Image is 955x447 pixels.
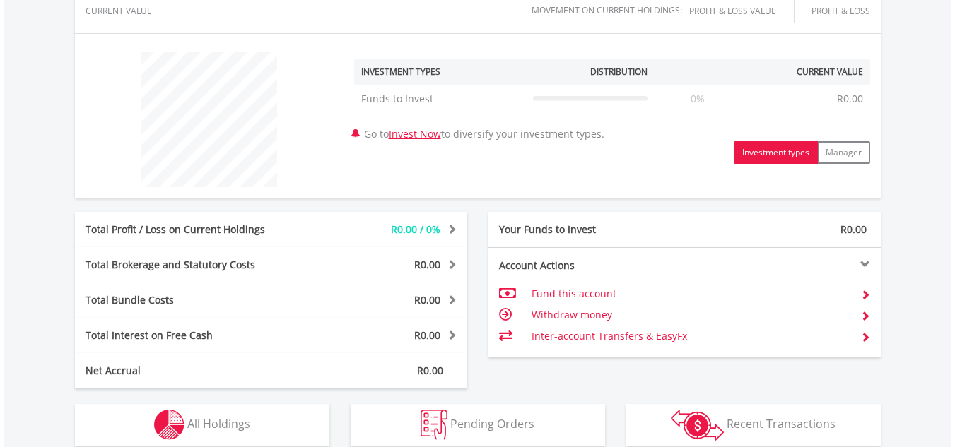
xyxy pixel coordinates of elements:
div: Go to to diversify your investment types. [344,44,881,164]
div: Total Brokerage and Statutory Costs [75,258,304,272]
a: Invest Now [389,127,441,141]
span: R0.00 [414,328,440,342]
div: Account Actions [488,258,685,273]
span: All Holdings [187,416,250,431]
td: Inter-account Transfers & EasyFx [532,326,849,347]
div: Distribution [590,66,648,78]
div: Profit & Loss Value [689,6,794,16]
div: Your Funds to Invest [488,222,685,237]
div: Total Profit / Loss on Current Holdings [75,222,304,237]
span: R0.00 [417,364,443,377]
td: R0.00 [830,85,870,113]
span: R0.00 [414,258,440,271]
button: All Holdings [75,404,329,446]
button: Pending Orders [351,404,605,446]
div: CURRENT VALUE [86,6,152,16]
span: R0.00 [840,222,867,236]
td: 0% [655,85,741,113]
img: holdings-wht.png [154,410,184,440]
div: Movement on Current Holdings: [532,6,682,15]
span: R0.00 / 0% [391,222,440,236]
div: Total Bundle Costs [75,293,304,307]
button: Investment types [734,141,818,164]
button: Recent Transactions [626,404,881,446]
img: transactions-zar-wht.png [671,410,724,441]
div: Total Interest on Free Cash [75,328,304,342]
button: Manager [817,141,870,164]
div: Net Accrual [75,364,304,378]
span: R0.00 [414,293,440,306]
th: Investment Types [354,59,526,85]
td: Fund this account [532,283,849,304]
img: pending_instructions-wht.png [421,410,447,440]
th: Current Value [741,59,870,85]
td: Withdraw money [532,304,849,326]
td: Funds to Invest [354,85,526,113]
span: Recent Transactions [727,416,836,431]
span: Pending Orders [450,416,534,431]
div: Profit & Loss [812,6,870,16]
